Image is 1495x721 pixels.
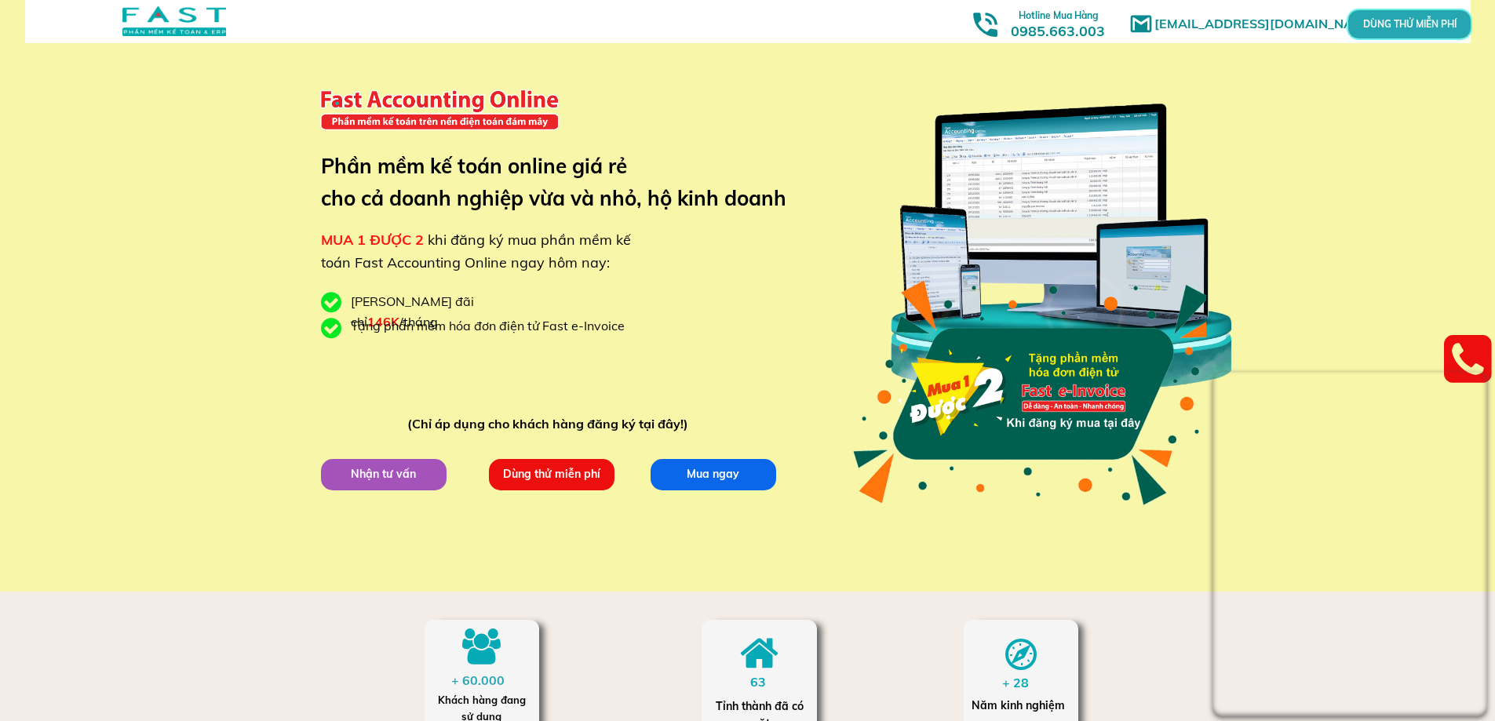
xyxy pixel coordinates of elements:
h1: [EMAIL_ADDRESS][DOMAIN_NAME] [1154,14,1386,35]
span: khi đăng ký mua phần mềm kế toán Fast Accounting Online ngay hôm nay: [321,231,631,271]
div: Tặng phần mềm hóa đơn điện tử Fast e-Invoice [351,316,636,337]
h3: Phần mềm kế toán online giá rẻ cho cả doanh nghiệp vừa và nhỏ, hộ kinh doanh [321,150,810,215]
div: (Chỉ áp dụng cho khách hàng đăng ký tại đây!) [407,414,695,435]
h3: 0985.663.003 [994,5,1122,39]
div: + 60.000 [451,671,512,691]
p: Dùng thử miễn phí [489,459,614,490]
div: Năm kinh nghiệm [972,697,1070,714]
span: MUA 1 ĐƯỢC 2 [321,231,424,249]
p: Mua ngay [651,459,776,490]
span: 146K [367,314,399,330]
p: Nhận tư vấn [321,459,447,490]
div: + 28 [1002,673,1044,694]
span: Hotline Mua Hàng [1019,9,1098,21]
div: [PERSON_NAME] đãi chỉ /tháng [351,292,555,332]
div: 63 [750,672,781,693]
